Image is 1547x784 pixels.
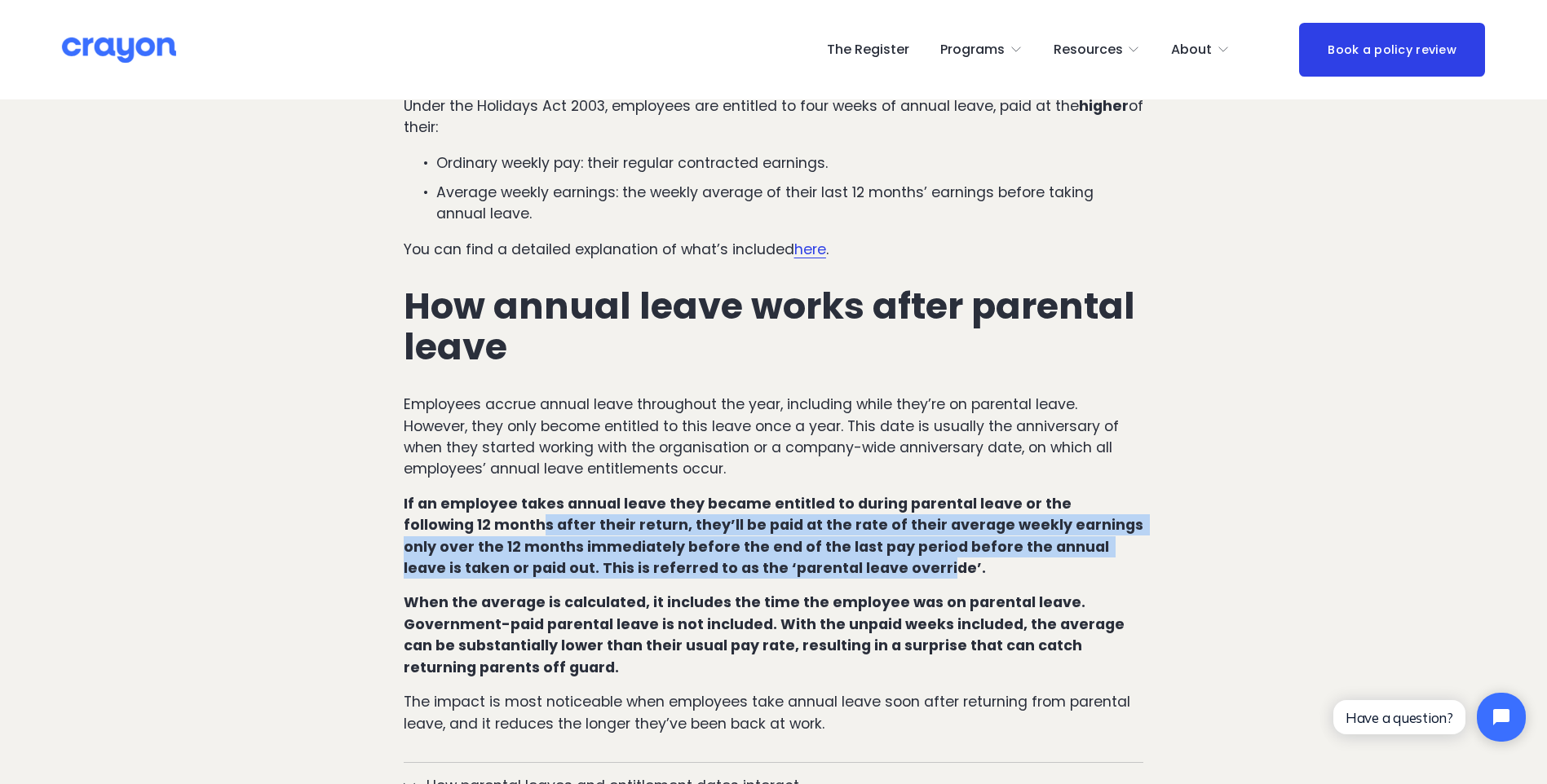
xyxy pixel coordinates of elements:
a: folder dropdown [1171,37,1230,63]
a: folder dropdown [1054,37,1141,63]
p: Ordinary weekly pay: their regular contracted earnings. [436,152,1144,174]
a: The Register [827,37,909,63]
span: About [1171,38,1212,62]
strong: If an employee takes annual leave they became entitled to during parental leave or the following ... [404,494,1147,578]
img: Crayon [62,36,176,64]
p: You can find a detailed explanation of what’s included . [404,239,1144,260]
strong: higher [1079,96,1129,116]
p: Under the Holidays Act 2003, employees are entitled to four weeks of annual leave, paid at the of... [404,95,1144,139]
strong: When the average is calculated, it includes the time the employee was on parental leave. Governme... [404,592,1128,676]
p: Average weekly earnings: the weekly average of their last 12 months’ earnings before taking annua... [436,182,1144,225]
span: Programs [940,38,1005,62]
p: Employees accrue annual leave throughout the year, including while they’re on parental leave. How... [404,394,1144,480]
strong: How annual leave works after parental leave [404,280,1143,372]
span: Resources [1054,38,1123,62]
iframe: Tidio Chat [1319,679,1540,755]
a: here [794,240,826,259]
a: folder dropdown [940,37,1023,63]
p: The impact is most noticeable when employees take annual leave soon after returning from parental... [404,691,1144,734]
a: Book a policy review [1299,23,1485,76]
